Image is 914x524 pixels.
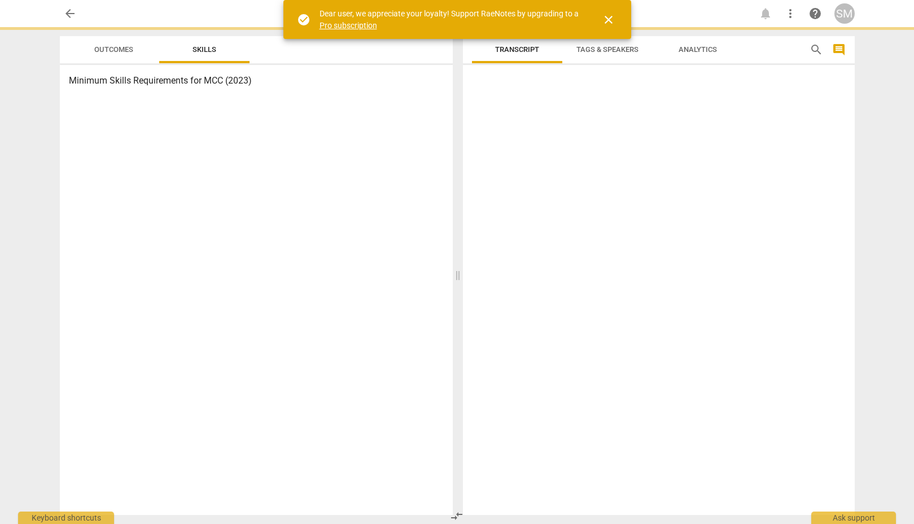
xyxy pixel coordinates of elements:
span: more_vert [784,7,797,20]
button: Close [595,6,622,33]
span: compare_arrows [450,509,463,523]
span: search [810,43,823,56]
span: comment [832,43,846,56]
span: Transcript [495,45,539,54]
h3: Minimum Skills Requirements for MCC (2023) [69,74,444,88]
button: SM [834,3,855,24]
span: close [602,13,615,27]
span: Skills [193,45,216,54]
span: Tags & Speakers [576,45,639,54]
span: check_circle [297,13,311,27]
button: Show/Hide comments [830,41,848,59]
span: Outcomes [94,45,133,54]
div: Dear user, we appreciate your loyalty! Support RaeNotes by upgrading to a [320,8,581,31]
span: Analytics [679,45,717,54]
span: help [808,7,822,20]
button: Search [807,41,825,59]
span: arrow_back [63,7,77,20]
a: Help [805,3,825,24]
div: Ask support [811,512,896,524]
div: Keyboard shortcuts [18,512,114,524]
a: Pro subscription [320,21,377,30]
